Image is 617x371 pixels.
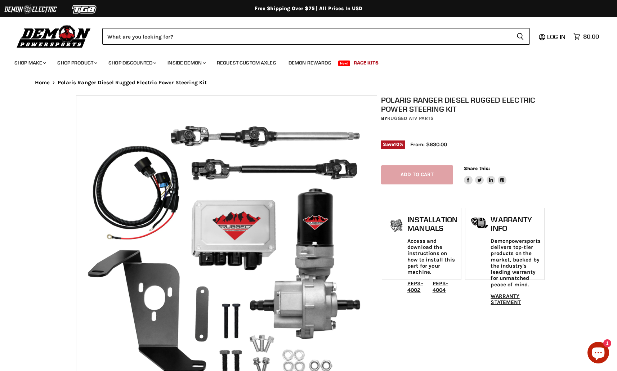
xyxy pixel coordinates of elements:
[381,95,545,113] h1: Polaris Ranger Diesel Rugged Electric Power Steering Kit
[491,215,540,232] h1: Warranty Info
[14,23,93,49] img: Demon Powersports
[491,293,521,305] a: WARRANTY STATEMENT
[547,33,565,40] span: Log in
[388,217,406,235] img: install_manual-icon.png
[35,80,50,86] a: Home
[570,31,603,42] a: $0.00
[102,28,530,45] form: Product
[387,115,434,121] a: Rugged ATV Parts
[511,28,530,45] button: Search
[585,342,611,365] inbox-online-store-chat: Shopify online store chat
[21,5,597,12] div: Free Shipping Over $75 | All Prices In USD
[407,280,423,293] a: PEPS-4002
[162,55,210,70] a: Inside Demon
[381,115,545,122] div: by
[338,61,350,66] span: New!
[348,55,384,70] a: Race Kits
[9,55,50,70] a: Shop Make
[544,33,570,40] a: Log in
[491,238,540,288] p: Demonpowersports delivers top-tier products on the market, backed by the industry's leading warra...
[58,3,112,16] img: TGB Logo 2
[103,55,161,70] a: Shop Discounted
[58,80,207,86] span: Polaris Ranger Diesel Rugged Electric Power Steering Kit
[102,28,511,45] input: Search
[407,238,457,276] p: Access and download the instructions on how to install this part for your machine.
[464,165,507,184] aside: Share this:
[471,217,489,228] img: warranty-icon.png
[4,3,58,16] img: Demon Electric Logo 2
[394,142,399,147] span: 10
[9,53,597,70] ul: Main menu
[381,140,405,148] span: Save %
[583,33,599,40] span: $0.00
[464,166,490,171] span: Share this:
[407,215,457,232] h1: Installation Manuals
[21,80,597,86] nav: Breadcrumbs
[410,141,447,148] span: From: $630.00
[211,55,282,70] a: Request Custom Axles
[52,55,102,70] a: Shop Product
[283,55,337,70] a: Demon Rewards
[433,280,448,293] a: PEPS-4004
